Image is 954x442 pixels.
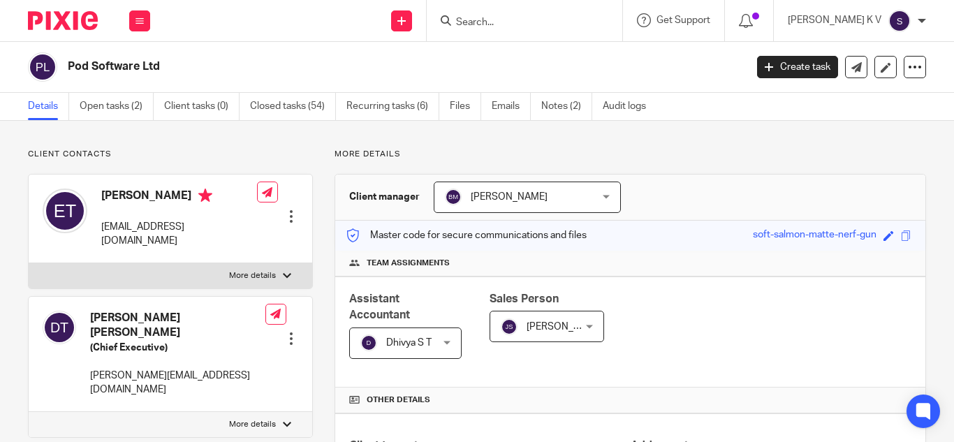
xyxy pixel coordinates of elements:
a: Files [450,93,481,120]
input: Search [455,17,580,29]
a: Recurring tasks (6) [346,93,439,120]
img: svg%3E [43,311,76,344]
img: svg%3E [28,52,57,82]
p: [EMAIL_ADDRESS][DOMAIN_NAME] [101,220,257,249]
span: Dhivya S T [386,338,432,348]
a: Client tasks (0) [164,93,240,120]
img: svg%3E [445,189,462,205]
span: Team assignments [367,258,450,269]
a: Closed tasks (54) [250,93,336,120]
i: Primary [198,189,212,202]
div: soft-salmon-matte-nerf-gun [753,228,876,244]
a: Notes (2) [541,93,592,120]
span: Get Support [656,15,710,25]
a: Audit logs [603,93,656,120]
img: Pixie [28,11,98,30]
img: svg%3E [501,318,518,335]
h2: Pod Software Ltd [68,59,603,74]
h5: (Chief Executive) [90,341,265,355]
p: Client contacts [28,149,313,160]
p: [PERSON_NAME] K V [788,13,881,27]
span: Other details [367,395,430,406]
img: svg%3E [43,189,87,233]
p: More details [335,149,926,160]
h4: [PERSON_NAME] [PERSON_NAME] [90,311,265,341]
span: Assistant Accountant [349,293,410,321]
a: Details [28,93,69,120]
p: More details [229,270,276,281]
span: [PERSON_NAME] [471,192,548,202]
span: Sales Person [490,293,559,304]
p: More details [229,419,276,430]
span: [PERSON_NAME] [527,322,603,332]
a: Create task [757,56,838,78]
p: [PERSON_NAME][EMAIL_ADDRESS][DOMAIN_NAME] [90,369,265,397]
a: Emails [492,93,531,120]
p: Master code for secure communications and files [346,228,587,242]
h3: Client manager [349,190,420,204]
a: Open tasks (2) [80,93,154,120]
img: svg%3E [360,334,377,351]
h4: [PERSON_NAME] [101,189,257,206]
img: svg%3E [888,10,911,32]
